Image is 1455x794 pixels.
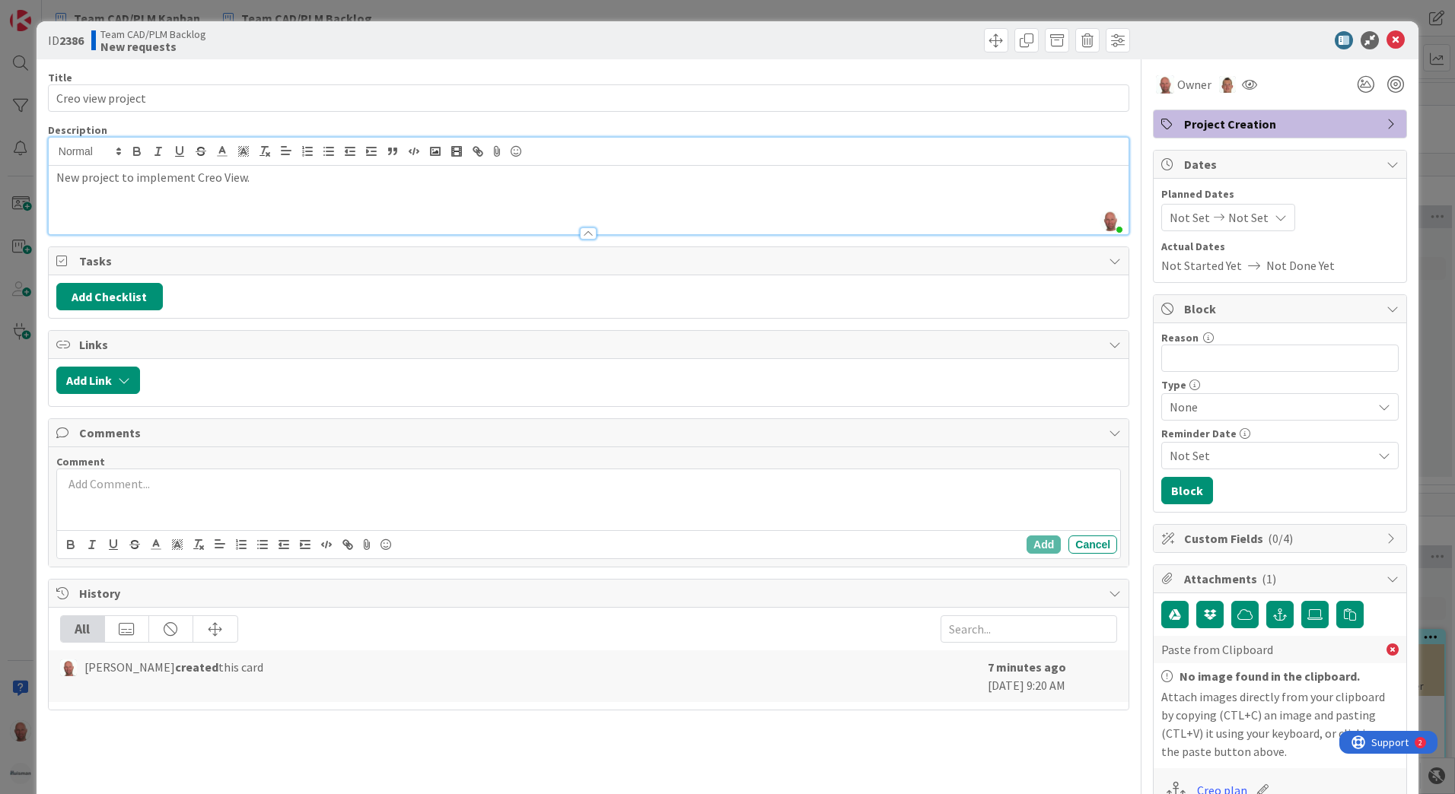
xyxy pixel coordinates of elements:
[1266,256,1335,275] span: Not Done Yet
[1161,331,1199,345] label: Reason
[79,335,1101,354] span: Links
[56,455,105,468] span: Comment
[1268,531,1293,546] span: ( 0/4 )
[1161,428,1237,439] span: Reminder Date
[941,615,1117,643] input: Search...
[1161,669,1399,684] h6: No image found in the clipboard.
[48,71,72,84] label: Title
[48,123,107,137] span: Description
[1228,208,1269,227] span: Not Set
[988,659,1066,675] b: 7 minutes ago
[1100,210,1121,231] img: OiA40jCcrAiXmSCZ6unNR8czeGfRHk2b.jpg
[1184,529,1379,548] span: Custom Fields
[1184,570,1379,588] span: Attachments
[1161,688,1399,761] div: Attach images directly from your clipboard by copying (CTL+C) an image and pasting (CTL+V) it usi...
[79,252,1101,270] span: Tasks
[100,40,206,52] b: New requests
[1161,640,1273,659] span: Paste from Clipboard
[1184,115,1379,133] span: Project Creation
[56,367,140,394] button: Add Link
[1184,300,1379,318] span: Block
[100,28,206,40] span: Team CAD/PLM Backlog
[48,31,84,49] span: ID
[1170,396,1364,418] span: None
[175,659,218,675] b: created
[1161,256,1242,275] span: Not Started Yet
[1068,535,1117,554] button: Cancel
[1161,186,1399,202] span: Planned Dates
[61,616,105,642] div: All
[59,33,84,48] b: 2386
[79,6,83,18] div: 2
[56,169,1121,186] p: New project to implement Creo View.
[1161,239,1399,255] span: Actual Dates
[56,283,163,310] button: Add Checklist
[988,658,1117,694] div: [DATE] 9:20 AM
[1156,75,1174,94] img: RK
[48,84,1129,112] input: type card name here...
[1170,446,1372,465] span: Not Set
[79,584,1101,602] span: History
[60,659,77,676] img: RK
[32,2,69,21] span: Support
[1161,380,1186,390] span: Type
[1161,477,1213,504] button: Block
[1177,75,1211,94] span: Owner
[1184,155,1379,173] span: Dates
[1219,76,1236,93] img: TJ
[84,658,263,676] span: [PERSON_NAME] this card
[79,424,1101,442] span: Comments
[1170,208,1210,227] span: Not Set
[1262,571,1276,586] span: ( 1 )
[1027,535,1061,554] button: Add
